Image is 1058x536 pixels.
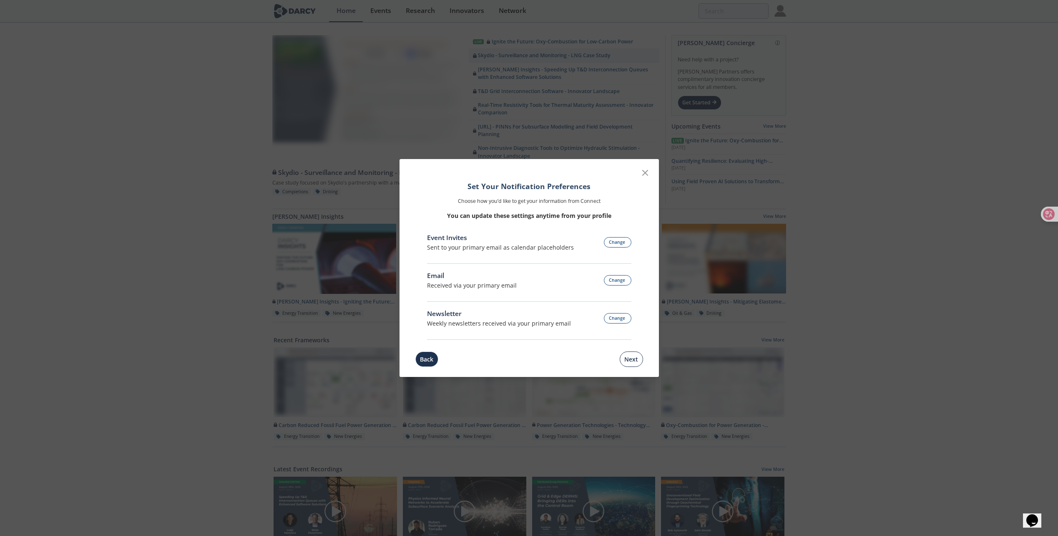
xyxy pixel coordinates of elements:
[415,351,438,367] button: Back
[604,313,631,324] button: Change
[427,197,631,205] p: Choose how you’d like to get your information from Connect
[427,309,571,319] div: Newsletter
[427,211,631,220] p: You can update these settings anytime from your profile
[604,237,631,248] button: Change
[427,243,574,252] div: Sent to your primary email as calendar placeholders
[620,351,643,367] button: Next
[604,275,631,286] button: Change
[1023,503,1050,528] iframe: chat widget
[427,233,574,243] div: Event Invites
[427,281,517,290] p: Received via your primary email
[427,319,571,328] div: Weekly newsletters received via your primary email
[427,271,517,281] div: Email
[427,181,631,192] h1: Set Your Notification Preferences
